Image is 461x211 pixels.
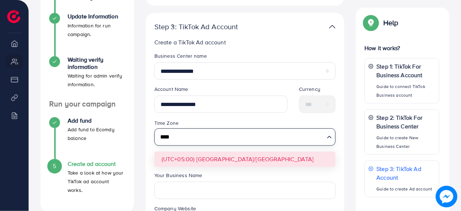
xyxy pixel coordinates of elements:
[376,113,435,131] p: Step 2: TikTok For Business Center
[376,82,435,100] p: Guide to connect TikTok Business account
[383,18,398,27] p: Help
[154,22,272,31] p: Step 3: TikTok Ad Account
[376,185,435,193] p: Guide to create Ad account
[68,71,125,89] p: Waiting for admin verify information.
[154,128,336,146] div: Search for option
[154,52,336,62] legend: Business Center name
[364,16,377,29] img: Popup guide
[53,162,56,170] span: 5
[68,56,125,70] h4: Waiting verify information
[376,164,435,182] p: Step 3: TikTok Ad Account
[364,44,439,52] p: How it works?
[154,119,179,127] label: Time Zone
[376,133,435,151] p: Guide to create New Business Center
[68,168,125,194] p: Take a look at how your TikTok ad account works.
[7,10,20,23] img: logo
[299,85,336,96] legend: Currency
[68,125,125,142] p: Add fund to Ecomdy balance
[40,161,134,204] li: Create ad account
[68,161,125,167] h4: Create ad account
[40,117,134,161] li: Add fund
[376,62,435,79] p: Step 1: TikTok For Business Account
[154,85,287,96] legend: Account Name
[40,13,134,56] li: Update Information
[68,21,125,39] p: Information for run campaign.
[154,172,336,182] legend: Your Business Name
[68,13,125,20] h4: Update Information
[154,38,336,47] p: Create a TikTok Ad account
[68,117,125,124] h4: Add fund
[40,56,134,100] li: Waiting verify information
[329,22,336,32] img: TikTok partner
[40,100,134,109] h4: Run your campaign
[154,151,336,167] li: (UTC+05:00) [GEOGRAPHIC_DATA]/[GEOGRAPHIC_DATA]
[436,186,457,207] img: image
[158,130,324,144] input: Search for option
